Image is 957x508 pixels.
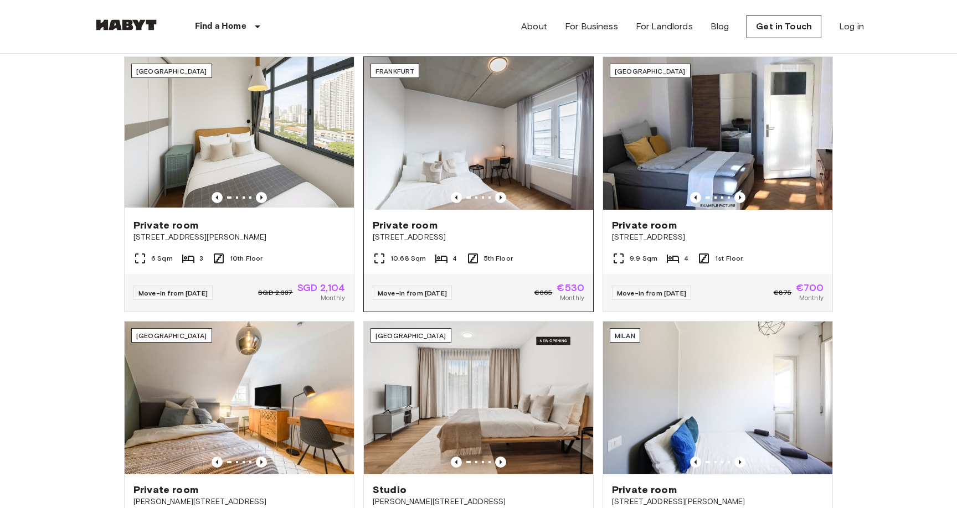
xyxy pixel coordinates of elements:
span: [PERSON_NAME][STREET_ADDRESS] [373,496,584,507]
span: Frankfurt [375,67,414,75]
span: Move-in from [DATE] [138,289,208,297]
button: Previous image [734,457,745,468]
button: Previous image [734,192,745,203]
span: 6 Sqm [151,253,173,263]
span: SGD 2,337 [258,288,292,298]
span: Private room [612,219,677,232]
button: Previous image [451,457,462,468]
span: [GEOGRAPHIC_DATA] [136,331,207,340]
img: Marketing picture of unit DE-02-025-001-04HF [603,57,832,210]
span: Studio [373,483,407,496]
button: Previous image [256,192,267,203]
span: 4 [452,253,457,263]
a: Marketing picture of unit DE-04-037-026-03QPrevious imagePrevious imageFrankfurtPrivate room[STRE... [363,56,594,312]
a: Blog [711,20,729,33]
span: [PERSON_NAME][STREET_ADDRESS] [133,496,345,507]
span: 10.68 Sqm [390,253,426,263]
button: Previous image [495,457,506,468]
img: Marketing picture of unit SG-01-116-001-02 [125,57,354,210]
span: [STREET_ADDRESS] [373,232,584,243]
button: Previous image [212,192,223,203]
span: SGD 2,104 [297,283,345,293]
span: Move-in from [DATE] [378,289,447,297]
button: Previous image [451,192,462,203]
span: 5th Floor [484,253,513,263]
a: For Business [565,20,618,33]
button: Previous image [690,457,701,468]
button: Previous image [495,192,506,203]
a: About [521,20,547,33]
img: Marketing picture of unit IT-14-111-001-006 [603,322,832,474]
img: Marketing picture of unit DE-04-037-026-03Q [364,57,593,210]
span: €665 [534,288,553,298]
span: 3 [199,253,203,263]
span: 9.9 Sqm [630,253,657,263]
button: Previous image [212,457,223,468]
img: Marketing picture of unit DE-01-492-101-001 [364,322,593,474]
span: [STREET_ADDRESS][PERSON_NAME] [612,496,824,507]
span: [STREET_ADDRESS] [612,232,824,243]
a: Marketing picture of unit SG-01-116-001-02Previous imagePrevious image[GEOGRAPHIC_DATA]Private ro... [124,56,354,312]
button: Previous image [256,457,267,468]
span: 4 [684,253,688,263]
span: [GEOGRAPHIC_DATA] [615,67,686,75]
a: Get in Touch [747,15,821,38]
p: Find a Home [195,20,246,33]
span: €530 [557,283,584,293]
span: Milan [615,331,635,340]
span: [GEOGRAPHIC_DATA] [136,67,207,75]
button: Previous image [690,192,701,203]
a: Log in [839,20,864,33]
span: Monthly [321,293,345,303]
a: For Landlords [636,20,693,33]
span: [GEOGRAPHIC_DATA] [375,331,446,340]
span: Private room [133,219,198,232]
span: €700 [796,283,824,293]
a: Marketing picture of unit DE-02-025-001-04HFPrevious imagePrevious image[GEOGRAPHIC_DATA]Private ... [603,56,833,312]
span: [STREET_ADDRESS][PERSON_NAME] [133,232,345,243]
span: Private room [133,483,198,496]
span: Private room [373,219,438,232]
img: Marketing picture of unit DE-09-001-002-02HF [125,322,354,474]
img: Habyt [93,19,159,30]
span: Private room [612,483,677,496]
span: Monthly [799,293,824,303]
span: €875 [774,288,792,298]
span: Move-in from [DATE] [617,289,686,297]
span: 10th Floor [230,253,263,263]
span: 1st Floor [715,253,743,263]
span: Monthly [560,293,584,303]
